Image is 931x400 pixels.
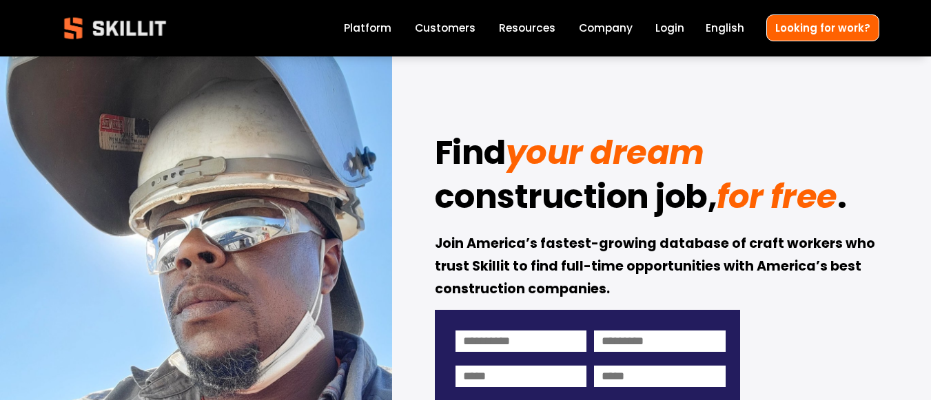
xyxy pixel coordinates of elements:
[499,19,555,38] a: folder dropdown
[435,233,878,301] strong: Join America’s fastest-growing database of craft workers who trust Skillit to find full-time oppo...
[837,171,847,228] strong: .
[506,129,704,176] em: your dream
[766,14,879,41] a: Looking for work?
[435,127,506,184] strong: Find
[499,20,555,36] span: Resources
[655,19,684,38] a: Login
[579,19,633,38] a: Company
[415,19,475,38] a: Customers
[435,171,717,228] strong: construction job,
[706,20,744,36] span: English
[706,19,744,38] div: language picker
[344,19,391,38] a: Platform
[717,173,837,220] em: for free
[52,8,178,49] img: Skillit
